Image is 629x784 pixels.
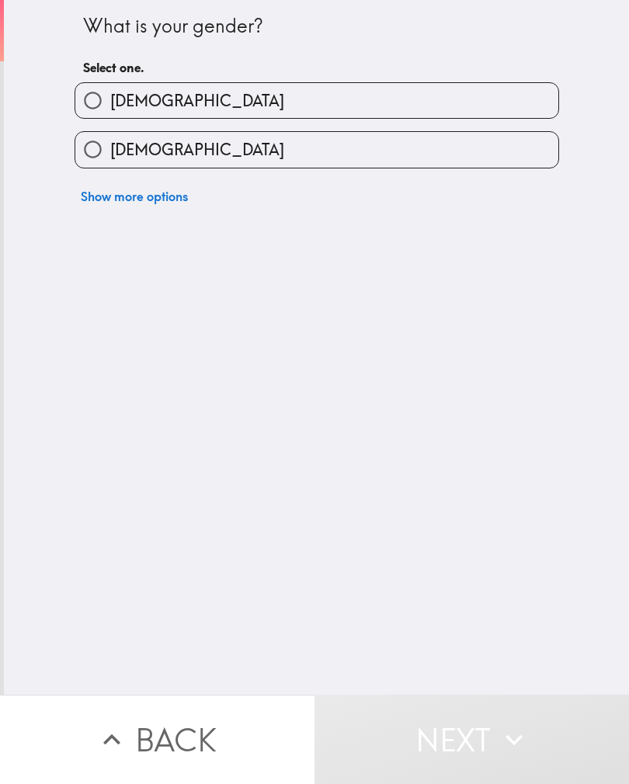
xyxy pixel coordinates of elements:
button: Next [314,695,629,784]
span: [DEMOGRAPHIC_DATA] [110,139,284,161]
button: Show more options [75,181,194,212]
h6: Select one. [83,59,551,76]
div: What is your gender? [83,13,551,40]
span: [DEMOGRAPHIC_DATA] [110,90,284,112]
button: [DEMOGRAPHIC_DATA] [75,83,558,118]
button: [DEMOGRAPHIC_DATA] [75,132,558,167]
